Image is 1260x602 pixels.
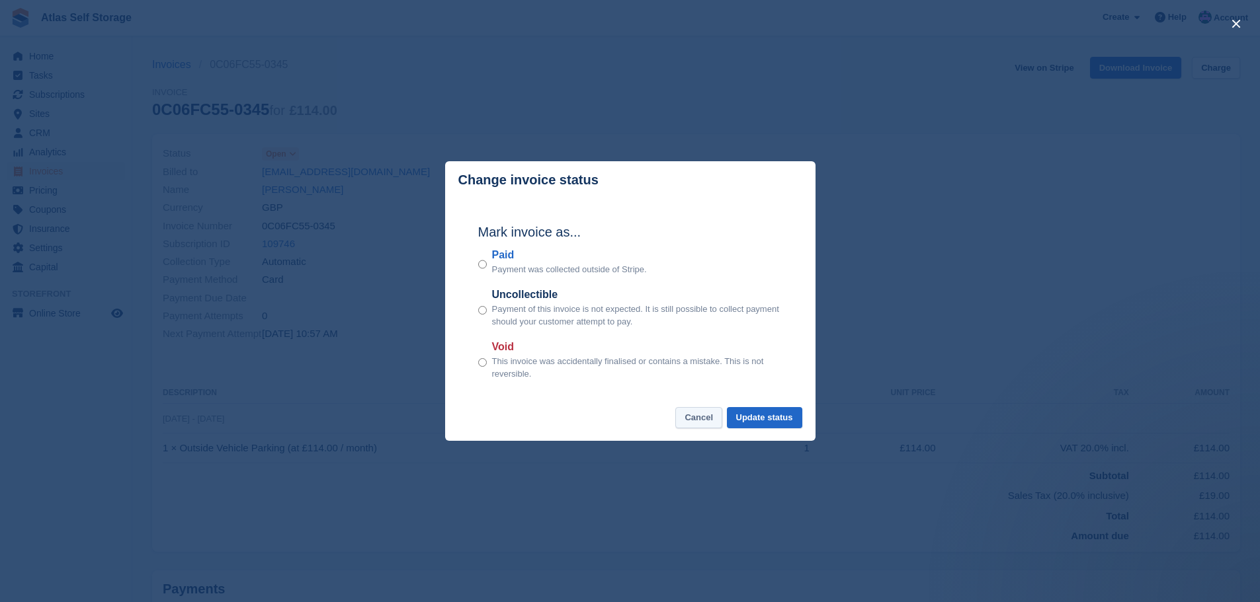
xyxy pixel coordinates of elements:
[492,247,647,263] label: Paid
[458,172,599,188] p: Change invoice status
[492,303,782,328] p: Payment of this invoice is not expected. It is still possible to collect payment should your cust...
[727,407,802,429] button: Update status
[492,355,782,381] p: This invoice was accidentally finalised or contains a mistake. This is not reversible.
[478,222,782,242] h2: Mark invoice as...
[1226,13,1247,34] button: close
[492,263,647,276] p: Payment was collected outside of Stripe.
[492,339,782,355] label: Void
[492,287,782,303] label: Uncollectible
[675,407,722,429] button: Cancel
